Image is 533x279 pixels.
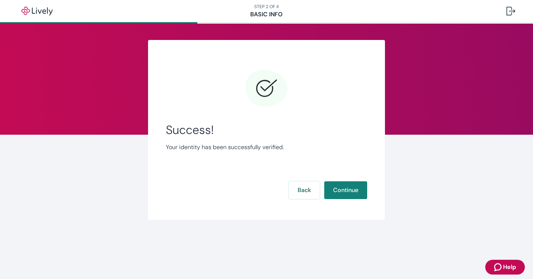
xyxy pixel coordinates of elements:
svg: Checkmark icon [244,67,289,111]
span: Success! [166,123,367,137]
p: Your identity has been successfully verified. [166,143,367,152]
svg: Zendesk support icon [494,263,503,272]
span: Help [503,263,516,272]
img: Lively [16,7,58,16]
button: Log out [500,2,521,20]
button: Zendesk support iconHelp [485,260,525,275]
button: Continue [324,181,367,199]
button: Back [289,181,320,199]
